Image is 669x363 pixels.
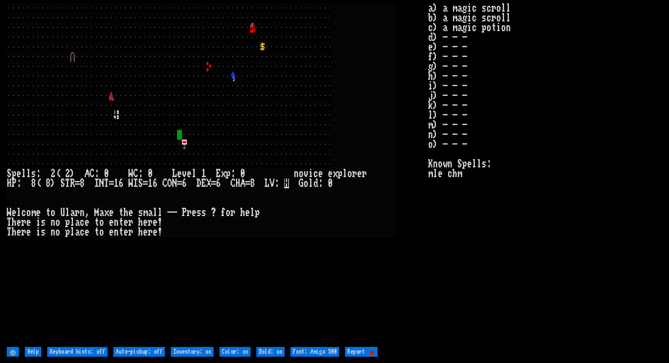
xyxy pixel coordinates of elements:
[94,208,99,218] div: M
[294,169,299,179] div: n
[158,227,163,237] div: !
[17,227,21,237] div: e
[182,169,187,179] div: v
[201,169,206,179] div: 1
[197,208,201,218] div: s
[31,169,36,179] div: s
[299,179,304,188] div: G
[26,218,31,227] div: e
[60,179,65,188] div: S
[201,179,206,188] div: E
[148,208,153,218] div: a
[231,208,235,218] div: r
[80,208,85,218] div: n
[21,208,26,218] div: c
[250,208,255,218] div: l
[153,227,158,237] div: e
[7,179,12,188] div: H
[51,169,55,179] div: 2
[197,179,201,188] div: D
[138,227,143,237] div: h
[201,208,206,218] div: s
[99,179,104,188] div: N
[153,218,158,227] div: e
[187,169,192,179] div: e
[7,227,12,237] div: T
[75,218,80,227] div: a
[143,227,148,237] div: e
[124,208,128,218] div: h
[65,169,70,179] div: 2
[138,169,143,179] div: :
[36,218,41,227] div: i
[143,208,148,218] div: m
[290,347,339,357] input: Font: Amiga 500
[124,218,128,227] div: e
[313,169,318,179] div: c
[26,169,31,179] div: l
[46,179,51,188] div: 8
[128,227,133,237] div: r
[80,179,85,188] div: 8
[85,227,90,237] div: e
[304,179,308,188] div: o
[80,218,85,227] div: c
[347,169,352,179] div: o
[138,208,143,218] div: s
[148,179,153,188] div: 1
[70,218,75,227] div: l
[12,179,17,188] div: P
[177,169,182,179] div: e
[338,169,343,179] div: p
[51,208,55,218] div: o
[65,227,70,237] div: p
[113,347,165,357] input: Auto-pickup: off
[60,208,65,218] div: U
[12,218,17,227] div: h
[128,218,133,227] div: r
[226,208,231,218] div: o
[7,218,12,227] div: T
[133,179,138,188] div: I
[216,179,221,188] div: 6
[240,169,245,179] div: 0
[55,227,60,237] div: o
[172,169,177,179] div: L
[104,179,109,188] div: T
[240,208,245,218] div: h
[255,208,260,218] div: p
[31,208,36,218] div: m
[94,179,99,188] div: I
[51,179,55,188] div: )
[138,218,143,227] div: h
[109,227,114,237] div: e
[26,208,31,218] div: o
[55,218,60,227] div: o
[182,208,187,218] div: P
[94,169,99,179] div: :
[240,179,245,188] div: A
[158,218,163,227] div: !
[167,208,172,218] div: -
[245,208,250,218] div: e
[36,179,41,188] div: (
[21,218,26,227] div: r
[192,169,197,179] div: l
[211,179,216,188] div: =
[256,347,285,357] input: Bold: on
[128,179,133,188] div: W
[70,227,75,237] div: l
[114,218,119,227] div: n
[26,227,31,237] div: e
[65,208,70,218] div: l
[299,169,304,179] div: o
[308,169,313,179] div: i
[148,218,153,227] div: r
[274,179,279,188] div: :
[41,218,46,227] div: s
[313,179,318,188] div: d
[343,169,347,179] div: l
[85,169,90,179] div: A
[119,208,124,218] div: t
[70,208,75,218] div: a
